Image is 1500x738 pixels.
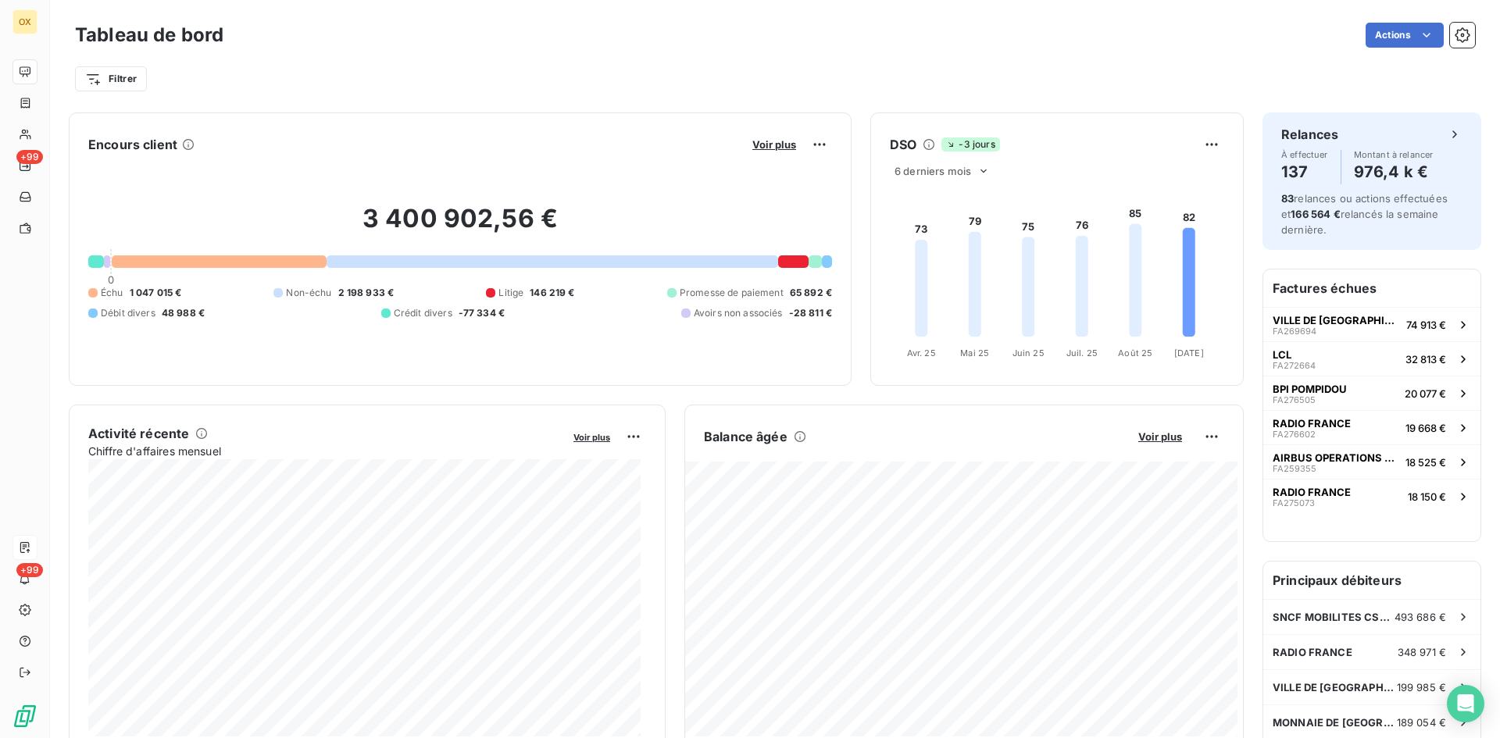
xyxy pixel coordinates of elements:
[1281,192,1448,236] span: relances ou actions effectuées et relancés la semaine dernière.
[286,286,331,300] span: Non-échu
[101,306,155,320] span: Débit divers
[1281,150,1328,159] span: À effectuer
[1405,387,1446,400] span: 20 077 €
[1066,348,1098,358] tspan: Juil. 25
[1405,422,1446,434] span: 19 668 €
[88,135,177,154] h6: Encours client
[1263,307,1480,341] button: VILLE DE [GEOGRAPHIC_DATA]FA26969474 913 €
[1273,611,1395,623] span: SNCF MOBILITES CSP CFO
[1395,611,1446,623] span: 493 686 €
[1273,348,1291,361] span: LCL
[1263,341,1480,376] button: LCLFA27266432 813 €
[789,306,832,320] span: -28 811 €
[1273,716,1397,729] span: MONNAIE DE [GEOGRAPHIC_DATA]
[1273,464,1316,473] span: FA259355
[569,430,615,444] button: Voir plus
[130,286,182,300] span: 1 047 015 €
[1406,319,1446,331] span: 74 913 €
[16,563,43,577] span: +99
[88,424,189,443] h6: Activité récente
[1366,23,1444,48] button: Actions
[75,66,147,91] button: Filtrer
[394,306,452,320] span: Crédit divers
[1281,125,1338,144] h6: Relances
[1397,681,1446,693] span: 199 985 €
[694,306,783,320] span: Avoirs non associés
[530,286,574,300] span: 146 219 €
[101,286,123,300] span: Échu
[75,21,223,49] h3: Tableau de bord
[108,273,114,286] span: 0
[162,306,205,320] span: 48 988 €
[338,286,395,300] span: 2 198 933 €
[748,137,801,152] button: Voir plus
[1134,430,1187,444] button: Voir plus
[1354,159,1434,184] h4: 976,4 k €
[1447,685,1484,722] div: Open Intercom Messenger
[1405,456,1446,469] span: 18 525 €
[573,432,610,443] span: Voir plus
[1263,444,1480,479] button: AIRBUS OPERATIONS GMBHFA25935518 525 €
[1273,646,1352,658] span: RADIO FRANCE
[1273,326,1316,336] span: FA269694
[1273,383,1347,395] span: BPI POMPIDOU
[1263,269,1480,307] h6: Factures échues
[704,427,787,446] h6: Balance âgée
[1273,498,1315,508] span: FA275073
[459,306,505,320] span: -77 334 €
[1405,353,1446,365] span: 32 813 €
[498,286,523,300] span: Litige
[1273,486,1351,498] span: RADIO FRANCE
[1263,376,1480,410] button: BPI POMPIDOUFA27650520 077 €
[1398,646,1446,658] span: 348 971 €
[960,348,989,358] tspan: Mai 25
[1273,451,1399,464] span: AIRBUS OPERATIONS GMBH
[895,165,971,177] span: 6 derniers mois
[1263,562,1480,599] h6: Principaux débiteurs
[1118,348,1152,358] tspan: Août 25
[1408,490,1446,503] span: 18 150 €
[1397,716,1446,729] span: 189 054 €
[1273,417,1351,430] span: RADIO FRANCE
[1273,361,1316,370] span: FA272664
[1273,430,1316,439] span: FA276602
[890,135,916,154] h6: DSO
[12,704,37,729] img: Logo LeanPay
[88,443,562,459] span: Chiffre d'affaires mensuel
[12,9,37,34] div: OX
[1273,314,1400,326] span: VILLE DE [GEOGRAPHIC_DATA]
[1263,479,1480,513] button: RADIO FRANCEFA27507318 150 €
[941,137,999,152] span: -3 jours
[1263,410,1480,444] button: RADIO FRANCEFA27660219 668 €
[1281,159,1328,184] h4: 137
[1281,192,1294,205] span: 83
[1138,430,1182,443] span: Voir plus
[790,286,832,300] span: 65 892 €
[88,203,832,250] h2: 3 400 902,56 €
[1273,395,1316,405] span: FA276505
[1012,348,1045,358] tspan: Juin 25
[680,286,784,300] span: Promesse de paiement
[16,150,43,164] span: +99
[1291,208,1340,220] span: 166 564 €
[907,348,936,358] tspan: Avr. 25
[1273,681,1397,693] span: VILLE DE [GEOGRAPHIC_DATA]
[1354,150,1434,159] span: Montant à relancer
[752,138,796,151] span: Voir plus
[1174,348,1204,358] tspan: [DATE]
